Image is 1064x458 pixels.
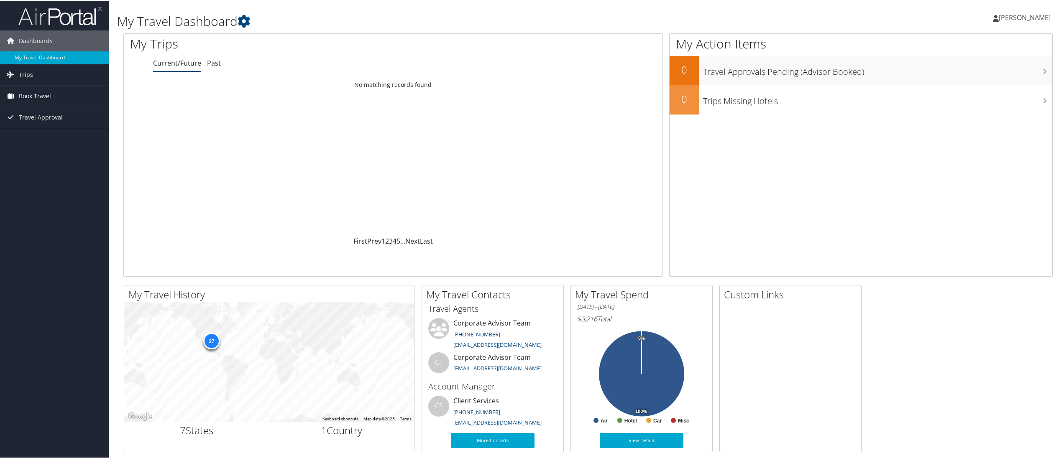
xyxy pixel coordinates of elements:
h2: My Travel Spend [575,287,712,301]
h2: My Travel Contacts [426,287,563,301]
h6: Total [577,313,706,323]
a: 0Trips Missing Hotels [670,84,1052,114]
h3: Travel Agents [428,302,557,314]
h2: Custom Links [724,287,861,301]
h2: 0 [670,62,699,76]
span: 1 [321,422,327,436]
text: Misc [678,417,689,423]
div: 37 [203,332,220,349]
span: 7 [180,422,186,436]
li: Client Services [424,395,561,429]
a: Past [207,58,221,67]
a: Next [405,236,420,245]
h1: My Trips [130,34,432,52]
td: No matching records found [124,76,662,92]
li: Corporate Advisor Team [424,351,561,379]
span: Travel Approval [19,106,63,127]
tspan: 100% [635,408,647,413]
h2: States [130,422,263,437]
a: 5 [396,236,400,245]
h3: Trips Missing Hotels [703,90,1052,106]
a: [PHONE_NUMBER] [453,407,500,415]
button: Keyboard shortcuts [322,415,358,421]
a: [EMAIL_ADDRESS][DOMAIN_NAME] [453,418,542,425]
a: [EMAIL_ADDRESS][DOMAIN_NAME] [453,340,542,348]
div: CS [428,395,449,416]
a: 1 [381,236,385,245]
span: Book Travel [19,85,51,106]
a: First [353,236,367,245]
li: Corporate Advisor Team [424,317,561,351]
div: CT [428,351,449,372]
a: View Details [600,432,683,447]
a: Terms (opens in new tab) [400,416,412,420]
h3: Travel Approvals Pending (Advisor Booked) [703,61,1052,77]
span: [PERSON_NAME] [999,12,1051,21]
a: 3 [389,236,393,245]
a: Current/Future [153,58,201,67]
a: 4 [393,236,396,245]
a: 0Travel Approvals Pending (Advisor Booked) [670,55,1052,84]
img: airportal-logo.png [18,5,102,25]
a: More Contacts [451,432,535,447]
a: [PHONE_NUMBER] [453,330,500,337]
h2: My Travel History [128,287,414,301]
h1: My Action Items [670,34,1052,52]
span: Dashboards [19,30,53,51]
h1: My Travel Dashboard [117,12,745,29]
span: Map data ©2025 [363,416,395,420]
text: Car [653,417,662,423]
tspan: 0% [638,335,645,340]
text: Air [601,417,608,423]
h6: [DATE] - [DATE] [577,302,706,310]
a: 2 [385,236,389,245]
a: [PERSON_NAME] [993,4,1059,29]
a: Open this area in Google Maps (opens a new window) [126,410,154,421]
a: [EMAIL_ADDRESS][DOMAIN_NAME] [453,364,542,371]
img: Google [126,410,154,421]
span: $3,216 [577,313,597,323]
h2: 0 [670,91,699,105]
a: Prev [367,236,381,245]
span: Trips [19,64,33,84]
span: … [400,236,405,245]
h3: Account Manager [428,380,557,392]
text: Hotel [624,417,637,423]
h2: Country [276,422,408,437]
a: Last [420,236,433,245]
